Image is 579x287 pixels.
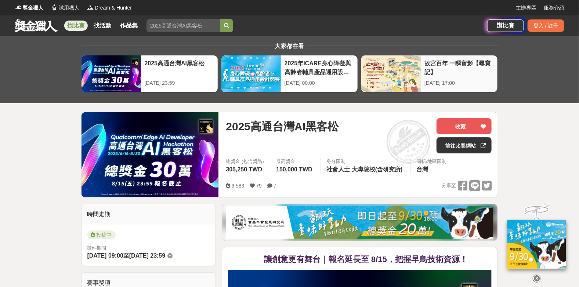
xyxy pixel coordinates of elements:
span: 總獎金 (包含獎品) [226,158,264,165]
div: 身分限制 [326,158,405,165]
strong: 讓創意更有舞台｜報名延長至 8/15，把握早鳥技術資源！ [264,255,468,264]
a: Logo獎金獵人 [15,4,43,12]
img: Logo [51,4,58,11]
span: 分享至 [442,180,456,191]
a: 找比賽 [64,21,88,31]
span: 台灣 [417,166,428,172]
span: 79 [256,183,262,189]
a: 故宮百年 一瞬留影【尋寶記】[DATE] 17:00 [361,55,498,92]
span: 徵件期間 [87,245,106,251]
img: b0ef2173-5a9d-47ad-b0e3-de335e335c0a.jpg [226,206,493,239]
span: 最高獎金 [276,158,314,165]
span: 投稿中 [87,230,116,239]
div: 國籍/地區限制 [417,158,447,165]
span: Dream & Hunter [95,4,132,12]
span: 社會人士 [326,166,350,172]
div: 故宮百年 一瞬留影【尋寶記】 [424,59,494,76]
span: 2025高通台灣AI黑客松 [226,118,339,135]
span: [DATE] 23:59 [129,253,165,259]
span: 6,583 [231,183,244,189]
a: LogoDream & Hunter [87,4,132,12]
div: 2025年ICARE身心障礙與高齡者輔具產品通用設計競賽 [285,59,354,76]
span: 至 [123,253,129,259]
a: 辦比賽 [487,19,524,32]
a: 作品集 [117,21,141,31]
a: 2025年ICARE身心障礙與高齡者輔具產品通用設計競賽[DATE] 00:00 [221,55,358,92]
span: 305,250 TWD [226,166,262,172]
span: [DATE] 09:00 [87,253,123,259]
span: 7 [274,183,276,189]
div: [DATE] 00:00 [285,79,354,87]
a: Logo試用獵人 [51,4,79,12]
a: 主辦專區 [516,4,536,12]
div: 登入 / 註冊 [528,19,564,32]
button: 收藏 [437,118,492,134]
img: Logo [87,4,94,11]
img: Cover Image [82,112,219,197]
div: 時間走期 [82,204,216,225]
input: 2025高通台灣AI黑客松 [146,19,220,32]
div: [DATE] 23:59 [145,79,214,87]
div: [DATE] 17:00 [424,79,494,87]
div: 2025高通台灣AI黑客松 [145,59,214,76]
span: 大家都在看 [273,43,306,49]
a: 找活動 [91,21,114,31]
a: 服務介紹 [544,4,564,12]
span: 試用獵人 [59,4,79,12]
img: ff197300-f8ee-455f-a0ae-06a3645bc375.jpg [507,220,566,269]
a: 前往比賽網站 [437,137,492,153]
span: 150,000 TWD [276,166,312,172]
img: Logo [15,4,22,11]
span: 大專院校(含研究所) [352,166,403,172]
span: 獎金獵人 [23,4,43,12]
a: 2025高通台灣AI黑客松[DATE] 23:59 [81,55,218,92]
